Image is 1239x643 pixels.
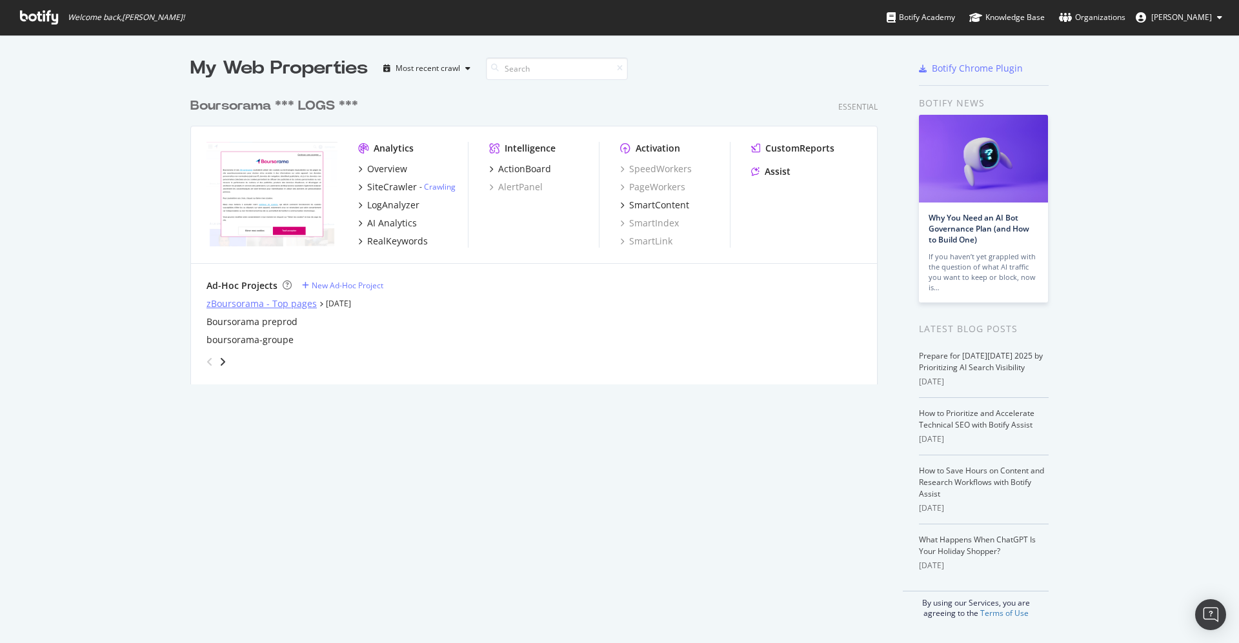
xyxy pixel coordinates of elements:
a: boursorama-groupe [206,333,294,346]
div: Botify Academy [887,11,955,24]
a: Terms of Use [980,608,1029,618]
div: Organizations [1059,11,1125,24]
a: LogAnalyzer [358,199,419,212]
div: Analytics [374,142,414,155]
div: LogAnalyzer [367,199,419,212]
div: Botify news [919,96,1049,110]
button: Most recent crawl [378,58,476,79]
div: Assist [765,165,791,178]
div: AI Analytics [367,217,417,230]
a: How to Prioritize and Accelerate Technical SEO with Botify Assist [919,408,1034,430]
div: [DATE] [919,433,1049,445]
div: grid [190,81,888,384]
div: RealKeywords [367,235,428,248]
a: Crawling [424,181,456,192]
span: Welcome back, [PERSON_NAME] ! [68,12,185,23]
input: Search [486,57,628,80]
a: Overview [358,163,407,175]
a: SmartLink [620,235,672,248]
div: Intelligence [505,142,556,155]
div: angle-left [201,351,218,372]
div: My Web Properties [190,55,368,81]
div: If you haven’t yet grappled with the question of what AI traffic you want to keep or block, now is… [929,252,1038,293]
div: SiteCrawler [367,181,417,193]
img: boursorama.com [206,142,337,246]
button: [PERSON_NAME] [1125,7,1233,28]
div: ActionBoard [498,163,551,175]
div: New Ad-Hoc Project [312,280,383,291]
a: How to Save Hours on Content and Research Workflows with Botify Assist [919,465,1044,499]
a: Botify Chrome Plugin [919,62,1023,75]
a: Boursorama preprod [206,315,297,328]
div: angle-right [218,355,227,368]
div: SmartContent [629,199,689,212]
div: [DATE] [919,376,1049,388]
a: Why You Need an AI Bot Governance Plan (and How to Build One) [929,212,1029,245]
div: [DATE] [919,560,1049,571]
div: Botify Chrome Plugin [932,62,1023,75]
div: Most recent crawl [396,64,460,72]
a: What Happens When ChatGPT Is Your Holiday Shopper? [919,534,1036,557]
div: Ad-Hoc Projects [206,279,277,292]
div: Latest Blog Posts [919,322,1049,336]
div: Open Intercom Messenger [1195,599,1226,630]
a: New Ad-Hoc Project [302,280,383,291]
a: SmartContent [620,199,689,212]
div: Activation [636,142,680,155]
a: RealKeywords [358,235,428,248]
a: zBoursorama - Top pages [206,297,317,310]
span: Emmanuelle Cariou [1151,12,1212,23]
div: CustomReports [765,142,834,155]
div: By using our Services, you are agreeing to the [903,591,1049,618]
a: SiteCrawler- Crawling [358,181,456,193]
a: Prepare for [DATE][DATE] 2025 by Prioritizing AI Search Visibility [919,350,1043,373]
a: PageWorkers [620,181,685,193]
a: SpeedWorkers [620,163,692,175]
a: Assist [751,165,791,178]
div: - [419,181,456,192]
a: AI Analytics [358,217,417,230]
div: [DATE] [919,502,1049,514]
a: SmartIndex [620,217,679,230]
a: AlertPanel [489,181,543,193]
a: ActionBoard [489,163,551,175]
img: Why You Need an AI Bot Governance Plan (and How to Build One) [919,115,1048,203]
div: Essential [838,101,878,112]
a: CustomReports [751,142,834,155]
div: Knowledge Base [969,11,1045,24]
a: [DATE] [326,298,351,309]
div: Overview [367,163,407,175]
